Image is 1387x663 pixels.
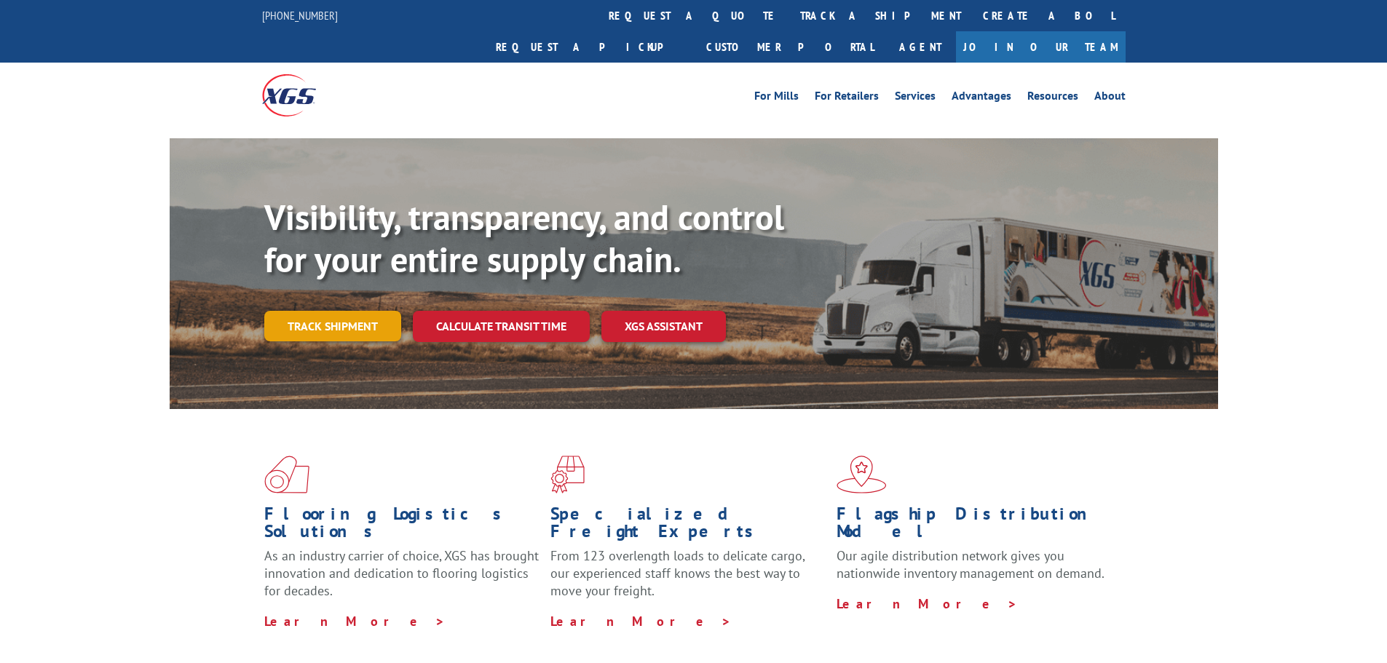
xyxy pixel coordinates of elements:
[413,311,590,342] a: Calculate transit time
[885,31,956,63] a: Agent
[837,456,887,493] img: xgs-icon-flagship-distribution-model-red
[264,547,539,599] span: As an industry carrier of choice, XGS has brought innovation and dedication to flooring logistics...
[550,456,585,493] img: xgs-icon-focused-on-flooring-red
[695,31,885,63] a: Customer Portal
[550,613,732,630] a: Learn More >
[952,90,1011,106] a: Advantages
[837,547,1105,581] span: Our agile distribution network gives you nationwide inventory management on demand.
[837,505,1112,547] h1: Flagship Distribution Model
[956,31,1126,63] a: Join Our Team
[264,456,309,493] img: xgs-icon-total-supply-chain-intelligence-red
[485,31,695,63] a: Request a pickup
[1027,90,1078,106] a: Resources
[264,311,401,341] a: Track shipment
[264,613,446,630] a: Learn More >
[754,90,799,106] a: For Mills
[262,8,338,23] a: [PHONE_NUMBER]
[264,194,784,282] b: Visibility, transparency, and control for your entire supply chain.
[601,311,726,342] a: XGS ASSISTANT
[264,505,540,547] h1: Flooring Logistics Solutions
[837,595,1018,612] a: Learn More >
[895,90,936,106] a: Services
[550,547,826,612] p: From 123 overlength loads to delicate cargo, our experienced staff knows the best way to move you...
[1094,90,1126,106] a: About
[550,505,826,547] h1: Specialized Freight Experts
[815,90,879,106] a: For Retailers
